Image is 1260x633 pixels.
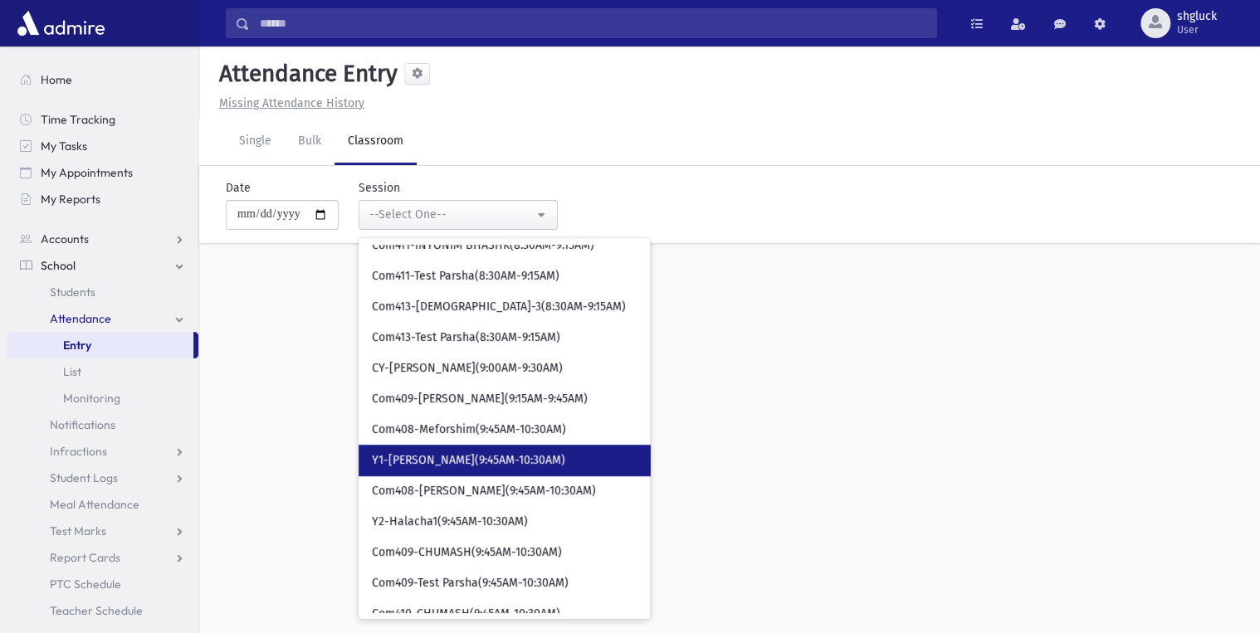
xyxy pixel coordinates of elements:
[63,391,120,406] span: Monitoring
[1177,10,1217,23] span: shgluck
[372,606,560,622] span: Com410-CHUMASH(9:45AM-10:30AM)
[7,252,198,279] a: School
[41,231,89,246] span: Accounts
[7,518,198,544] a: Test Marks
[50,417,115,432] span: Notifications
[41,192,100,207] span: My Reports
[50,577,121,592] span: PTC Schedule
[7,571,198,597] a: PTC Schedule
[372,575,569,592] span: Com409-Test Parsha(9:45AM-10:30AM)
[369,206,534,223] div: --Select One--
[50,603,143,618] span: Teacher Schedule
[359,200,558,230] button: --Select One--
[335,119,417,165] a: Classroom
[372,514,528,530] span: Y2-Halacha1(9:45AM-10:30AM)
[63,364,81,379] span: List
[7,385,198,411] a: Monitoring
[7,226,198,252] a: Accounts
[372,237,594,254] span: Com411-INYONIM BHASHK(8:30AM-9:15AM)
[372,452,565,469] span: Y1-[PERSON_NAME](9:45AM-10:30AM)
[212,96,364,110] a: Missing Attendance History
[7,332,193,358] a: Entry
[372,421,566,438] span: Com408-Meforshim(9:45AM-10:30AM)
[50,311,111,326] span: Attendance
[41,258,76,273] span: School
[7,597,198,624] a: Teacher Schedule
[372,391,588,407] span: Com409-[PERSON_NAME](9:15AM-9:45AM)
[63,338,91,353] span: Entry
[372,483,596,499] span: Com408-[PERSON_NAME](9:45AM-10:30AM)
[7,544,198,571] a: Report Cards
[372,329,560,346] span: Com413-Test Parsha(8:30AM-9:15AM)
[13,7,109,40] img: AdmirePro
[50,470,118,485] span: Student Logs
[7,465,198,491] a: Student Logs
[50,497,139,512] span: Meal Attendance
[7,438,198,465] a: Infractions
[372,268,559,285] span: Com411-Test Parsha(8:30AM-9:15AM)
[359,179,400,197] label: Session
[50,285,95,299] span: Students
[50,550,120,565] span: Report Cards
[7,305,198,332] a: Attendance
[41,112,115,127] span: Time Tracking
[7,411,198,438] a: Notifications
[372,299,626,315] span: Com413-[DEMOGRAPHIC_DATA]-3(8:30AM-9:15AM)
[7,159,198,186] a: My Appointments
[250,8,936,38] input: Search
[41,72,72,87] span: Home
[219,96,364,110] u: Missing Attendance History
[1177,23,1217,37] span: User
[7,133,198,159] a: My Tasks
[7,279,198,305] a: Students
[50,523,106,538] span: Test Marks
[41,165,133,180] span: My Appointments
[7,106,198,133] a: Time Tracking
[41,139,87,153] span: My Tasks
[226,179,251,197] label: Date
[212,60,398,88] h5: Attendance Entry
[226,119,285,165] a: Single
[7,358,198,385] a: List
[7,491,198,518] a: Meal Attendance
[7,186,198,212] a: My Reports
[285,119,335,165] a: Bulk
[7,66,198,93] a: Home
[50,444,107,459] span: Infractions
[372,360,563,377] span: CY-[PERSON_NAME](9:00AM-9:30AM)
[372,544,562,561] span: Com409-CHUMASH(9:45AM-10:30AM)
